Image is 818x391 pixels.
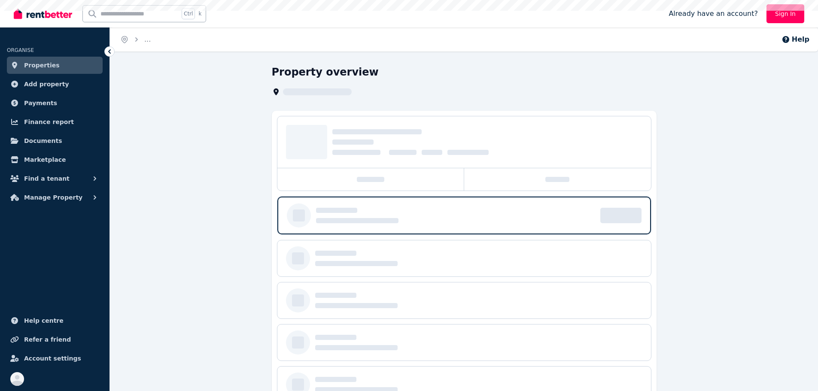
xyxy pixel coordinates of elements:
[24,173,70,184] span: Find a tenant
[782,34,809,45] button: Help
[198,10,201,17] span: k
[7,189,103,206] button: Manage Property
[7,94,103,112] a: Payments
[7,350,103,367] a: Account settings
[7,113,103,130] a: Finance report
[24,79,69,89] span: Add property
[669,9,758,19] span: Already have an account?
[182,8,195,19] span: Ctrl
[7,151,103,168] a: Marketplace
[7,132,103,149] a: Documents
[766,4,804,23] a: Sign In
[24,155,66,165] span: Marketplace
[7,312,103,329] a: Help centre
[110,27,161,52] nav: Breadcrumb
[24,60,60,70] span: Properties
[7,57,103,74] a: Properties
[24,98,57,108] span: Payments
[7,170,103,187] button: Find a tenant
[24,136,62,146] span: Documents
[272,65,379,79] h1: Property overview
[7,76,103,93] a: Add property
[7,47,34,53] span: ORGANISE
[24,117,74,127] span: Finance report
[24,315,64,326] span: Help centre
[144,35,151,43] span: ...
[24,192,82,203] span: Manage Property
[24,334,71,345] span: Refer a friend
[24,353,81,364] span: Account settings
[14,7,72,20] img: RentBetter
[7,331,103,348] a: Refer a friend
